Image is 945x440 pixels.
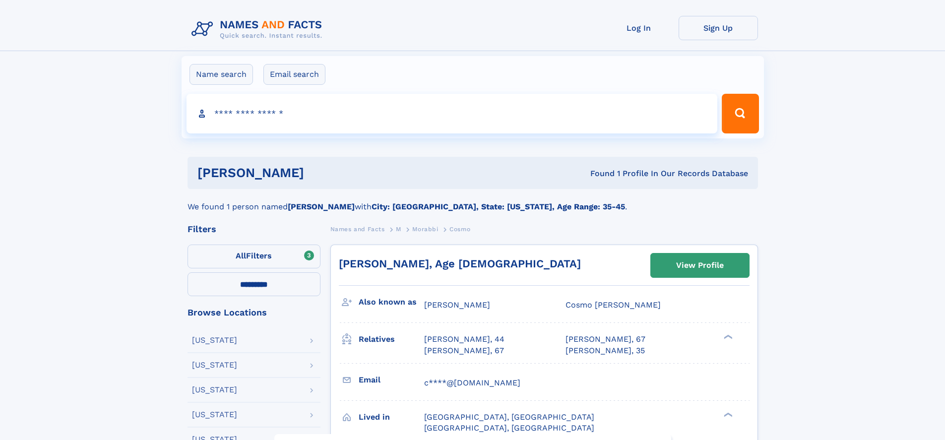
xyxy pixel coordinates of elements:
[189,64,253,85] label: Name search
[566,334,645,345] a: [PERSON_NAME], 67
[359,331,424,348] h3: Relatives
[566,345,645,356] a: [PERSON_NAME], 35
[187,94,718,133] input: search input
[359,409,424,426] h3: Lived in
[236,251,246,260] span: All
[722,94,758,133] button: Search Button
[651,253,749,277] a: View Profile
[192,386,237,394] div: [US_STATE]
[424,300,490,310] span: [PERSON_NAME]
[424,345,504,356] a: [PERSON_NAME], 67
[188,225,320,234] div: Filters
[449,226,470,233] span: Cosmo
[359,372,424,388] h3: Email
[188,189,758,213] div: We found 1 person named with .
[566,300,661,310] span: Cosmo [PERSON_NAME]
[676,254,724,277] div: View Profile
[396,226,401,233] span: M
[424,334,504,345] a: [PERSON_NAME], 44
[396,223,401,235] a: M
[188,16,330,43] img: Logo Names and Facts
[412,226,438,233] span: Morabbi
[192,336,237,344] div: [US_STATE]
[679,16,758,40] a: Sign Up
[412,223,438,235] a: Morabbi
[192,361,237,369] div: [US_STATE]
[288,202,355,211] b: [PERSON_NAME]
[424,412,594,422] span: [GEOGRAPHIC_DATA], [GEOGRAPHIC_DATA]
[339,257,581,270] a: [PERSON_NAME], Age [DEMOGRAPHIC_DATA]
[447,168,748,179] div: Found 1 Profile In Our Records Database
[192,411,237,419] div: [US_STATE]
[721,411,733,418] div: ❯
[359,294,424,311] h3: Also known as
[197,167,447,179] h1: [PERSON_NAME]
[263,64,325,85] label: Email search
[372,202,625,211] b: City: [GEOGRAPHIC_DATA], State: [US_STATE], Age Range: 35-45
[188,245,320,268] label: Filters
[330,223,385,235] a: Names and Facts
[721,334,733,340] div: ❯
[599,16,679,40] a: Log In
[424,423,594,433] span: [GEOGRAPHIC_DATA], [GEOGRAPHIC_DATA]
[188,308,320,317] div: Browse Locations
